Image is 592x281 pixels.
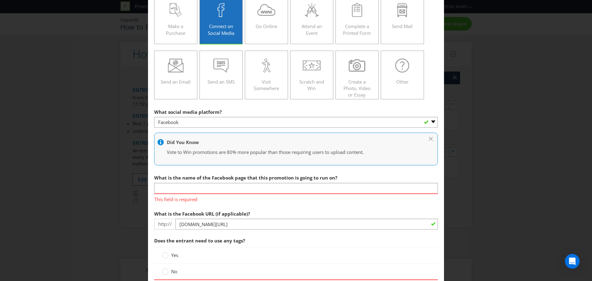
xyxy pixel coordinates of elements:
[254,79,279,91] span: Visit Somewhere
[171,268,177,275] span: No
[208,23,234,36] span: Connect on Social Media
[154,175,337,181] span: What is the name of the Facebook page that this promotion is going to run on?
[343,79,371,98] span: Create a Photo, Video or Essay
[171,252,178,258] span: Yes
[154,194,438,203] span: This field is required
[565,254,580,269] div: Open Intercom Messenger
[343,23,371,36] span: Complete a Printed Form
[154,109,222,115] span: What social media platform?
[166,23,185,36] span: Make a Purchase
[208,79,235,85] span: Send an SMS
[396,79,409,85] span: Other
[154,238,245,244] span: Does the entrant need to use any tags?
[161,79,191,85] span: Send an Email
[154,219,175,229] span: http://
[299,79,324,91] span: Scratch and Win
[256,23,277,29] span: Go Online
[392,23,413,29] span: Send Mail
[154,211,250,217] span: What is the Facebook URL (if applicable)?
[302,23,322,36] span: Attend an Event
[167,149,419,155] p: Vote to Win promotions are 80% more popular than those requiring users to upload content.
